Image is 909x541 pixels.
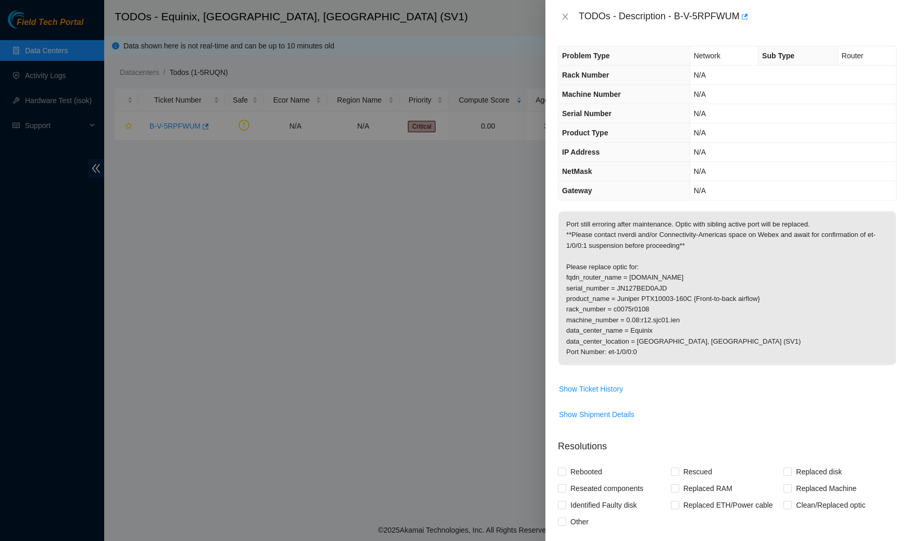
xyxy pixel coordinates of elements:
[558,406,635,423] button: Show Shipment Details
[559,409,634,420] span: Show Shipment Details
[561,12,569,21] span: close
[679,463,716,480] span: Rescued
[562,109,612,118] span: Serial Number
[679,480,737,497] span: Replaced RAM
[694,129,706,137] span: N/A
[558,211,896,365] p: Port still erroring after maintenance. Optic with sibling active port will be replaced. **Please ...
[694,186,706,195] span: N/A
[694,52,720,60] span: Network
[562,186,592,195] span: Gateway
[694,148,706,156] span: N/A
[566,480,647,497] span: Reseated components
[792,480,861,497] span: Replaced Machine
[562,129,608,137] span: Product Type
[694,109,706,118] span: N/A
[792,497,869,513] span: Clean/Replaced optic
[562,167,592,175] span: NetMask
[694,167,706,175] span: N/A
[559,383,623,395] span: Show Ticket History
[566,513,593,530] span: Other
[679,497,777,513] span: Replaced ETH/Power cable
[558,12,572,22] button: Close
[694,90,706,98] span: N/A
[558,431,896,454] p: Resolutions
[762,52,794,60] span: Sub Type
[694,71,706,79] span: N/A
[562,90,621,98] span: Machine Number
[562,148,600,156] span: IP Address
[842,52,864,60] span: Router
[566,497,641,513] span: Identified Faulty disk
[558,381,624,397] button: Show Ticket History
[792,463,846,480] span: Replaced disk
[579,8,896,25] div: TODOs - Description - B-V-5RPFWUM
[562,71,609,79] span: Rack Number
[566,463,606,480] span: Rebooted
[562,52,610,60] span: Problem Type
